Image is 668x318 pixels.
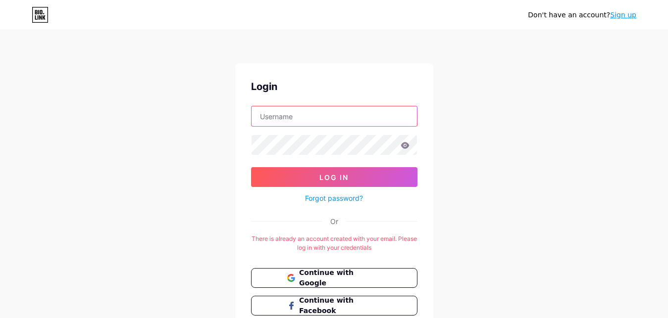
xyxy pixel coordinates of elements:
a: Sign up [610,11,636,19]
span: Log In [319,173,349,182]
button: Log In [251,167,417,187]
button: Continue with Facebook [251,296,417,316]
span: Continue with Facebook [299,295,381,316]
div: Or [330,216,338,227]
input: Username [252,106,417,126]
div: Login [251,79,417,94]
span: Continue with Google [299,268,381,288]
a: Forgot password? [305,193,363,203]
div: There is already an account created with your email. Please log in with your credentials [251,234,417,252]
button: Continue with Google [251,268,417,288]
div: Don't have an account? [528,10,636,20]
